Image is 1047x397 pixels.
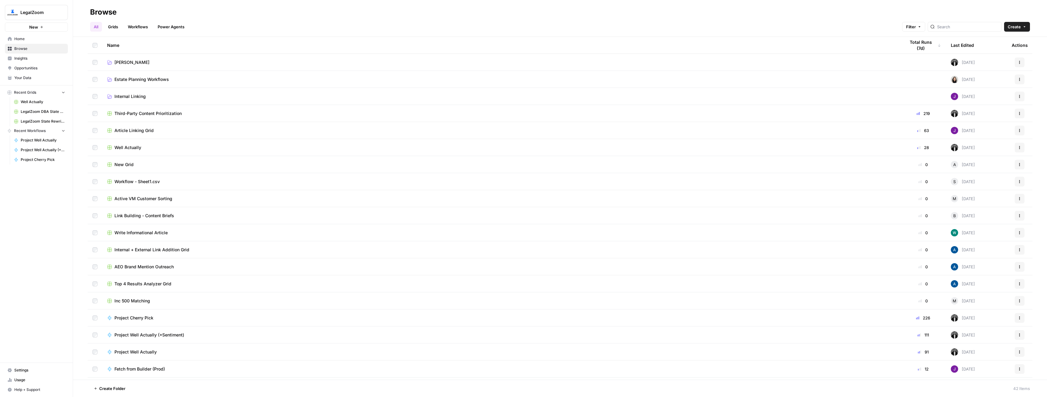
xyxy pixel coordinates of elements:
a: Inc 500 Matching [107,298,895,304]
span: Write Informational Article [114,230,168,236]
span: Create [1008,24,1021,30]
div: 28 [905,145,941,151]
img: agqtm212c27aeosmjiqx3wzecrl1 [951,331,958,339]
span: Project Well Actually [21,138,65,143]
div: [DATE] [951,59,975,66]
span: LegalZoom DBA State Articles [21,109,65,114]
a: Link Building - Content Briefs [107,213,895,219]
div: [DATE] [951,263,975,270]
a: Write Informational Article [107,230,895,236]
a: Project Well Actually [107,349,895,355]
a: Project Well Actually [11,135,68,145]
span: Link Building - Content Briefs [114,213,174,219]
span: S [953,179,956,185]
span: Well Actually [21,99,65,105]
button: Help + Support [5,385,68,395]
span: New Grid [114,162,134,168]
a: Grids [104,22,122,32]
div: 12 [905,366,941,372]
img: he81ibor8lsei4p3qvg4ugbvimgp [951,263,958,270]
div: 0 [905,264,941,270]
a: Workflows [124,22,152,32]
div: Total Runs (7d) [905,37,941,54]
a: Well Actually [107,145,895,151]
div: Last Edited [951,37,974,54]
div: [DATE] [951,297,975,305]
div: [DATE] [951,348,975,356]
a: Internal Linking [107,93,895,99]
span: Inc 500 Matching [114,298,150,304]
div: 226 [905,315,941,321]
a: Top 4 Results Analyzer Grid [107,281,895,287]
div: [DATE] [951,212,975,219]
button: New [5,23,68,32]
button: Recent Grids [5,88,68,97]
img: agqtm212c27aeosmjiqx3wzecrl1 [951,110,958,117]
a: Project Cherry Pick [11,155,68,165]
div: Actions [1012,37,1028,54]
a: Fetch from Builder (Prod) [107,366,895,372]
a: Active VM Customer Sorting [107,196,895,202]
div: 0 [905,298,941,304]
div: 0 [905,213,941,219]
a: Project Well Actually (+Sentiment) [107,332,895,338]
a: [PERSON_NAME] [107,59,895,65]
img: he81ibor8lsei4p3qvg4ugbvimgp [951,246,958,253]
a: Internal + External Link Addition Grid [107,247,895,253]
div: [DATE] [951,93,975,100]
span: M [953,298,956,304]
div: 219 [905,110,941,117]
div: [DATE] [951,365,975,373]
span: Fetch from Builder (Prod) [114,366,165,372]
a: Browse [5,44,68,54]
span: Project Cherry Pick [114,315,153,321]
span: LegalZoom State Rewrites INC [21,119,65,124]
img: vaiar9hhcrg879pubqop5lsxqhgw [951,229,958,236]
a: Project Well Actually (+Sentiment) [11,145,68,155]
span: Recent Workflows [14,128,46,134]
div: 111 [905,332,941,338]
span: New [29,24,38,30]
div: 0 [905,247,941,253]
img: t5ef5oef8zpw1w4g2xghobes91mw [951,76,958,83]
a: Project Cherry Pick [107,315,895,321]
div: 0 [905,162,941,168]
a: Article Linking Grid [107,127,895,134]
img: agqtm212c27aeosmjiqx3wzecrl1 [951,314,958,322]
span: Usage [14,377,65,383]
img: nj1ssy6o3lyd6ijko0eoja4aphzn [951,127,958,134]
button: Filter [902,22,925,32]
div: 0 [905,281,941,287]
a: LegalZoom DBA State Articles [11,107,68,117]
span: A [953,162,956,168]
span: Internal Linking [114,93,146,99]
div: [DATE] [951,110,975,117]
span: M [953,196,956,202]
img: agqtm212c27aeosmjiqx3wzecrl1 [951,144,958,151]
div: 63 [905,127,941,134]
img: LegalZoom Logo [7,7,18,18]
span: Project Well Actually (+Sentiment) [114,332,184,338]
span: Article Linking Grid [114,127,154,134]
span: Project Well Actually (+Sentiment) [21,147,65,153]
span: Estate Planning Workflows [114,76,169,82]
span: Create Folder [99,385,125,392]
div: [DATE] [951,229,975,236]
input: Search [937,24,999,30]
a: Third-Party Content Prioritization [107,110,895,117]
span: Project Cherry Pick [21,157,65,162]
a: New Grid [107,162,895,168]
a: AEO Brand Mention Outreach [107,264,895,270]
div: Browse [90,7,117,17]
span: Third-Party Content Prioritization [114,110,182,117]
span: Help + Support [14,387,65,392]
img: agqtm212c27aeosmjiqx3wzecrl1 [951,348,958,356]
a: Workflow - Sheet1.csv [107,179,895,185]
span: Insights [14,56,65,61]
div: [DATE] [951,195,975,202]
span: Workflow - Sheet1.csv [114,179,160,185]
div: [DATE] [951,76,975,83]
span: Settings [14,367,65,373]
a: Well Actually [11,97,68,107]
div: [DATE] [951,314,975,322]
